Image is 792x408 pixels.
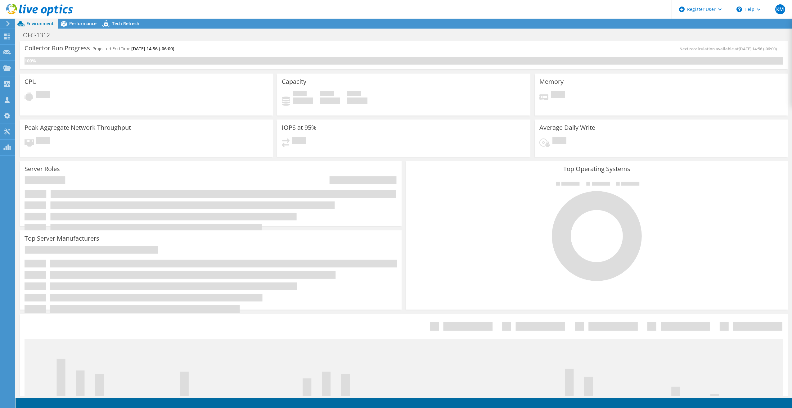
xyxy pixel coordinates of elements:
span: Environment [26,20,54,26]
span: Pending [36,91,50,100]
h1: OFC-1312 [20,32,60,39]
h3: Average Daily Write [539,124,595,131]
span: Used [293,91,307,97]
span: Pending [36,137,50,146]
h4: 0 GiB [347,97,367,104]
span: [DATE] 14:56 (-06:00) [739,46,777,52]
span: Total [347,91,361,97]
h3: Memory [539,78,564,85]
span: Pending [551,91,565,100]
span: Next recalculation available at [679,46,780,52]
h3: Peak Aggregate Network Throughput [25,124,131,131]
span: Pending [552,137,566,146]
span: [DATE] 14:56 (-06:00) [131,46,174,52]
h3: CPU [25,78,37,85]
h3: Top Operating Systems [411,165,783,172]
svg: \n [736,7,742,12]
h4: 0 GiB [293,97,313,104]
span: Pending [292,137,306,146]
h4: Projected End Time: [92,45,174,52]
span: Tech Refresh [112,20,139,26]
span: Free [320,91,334,97]
h3: Top Server Manufacturers [25,235,99,242]
h3: Capacity [282,78,306,85]
h3: Server Roles [25,165,60,172]
h4: 0 GiB [320,97,340,104]
span: Performance [69,20,97,26]
span: KM [775,4,785,14]
h3: IOPS at 95% [282,124,317,131]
